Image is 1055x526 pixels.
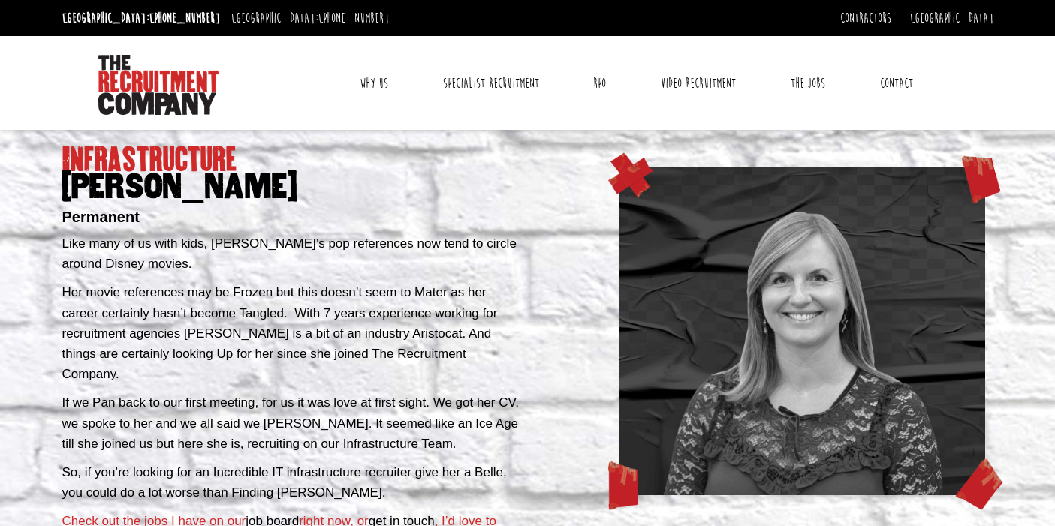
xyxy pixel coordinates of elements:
img: amanda_no-illo.png [619,167,986,495]
li: [GEOGRAPHIC_DATA]: [59,6,224,30]
a: [GEOGRAPHIC_DATA] [910,10,993,26]
h1: Infrastructure [62,146,523,200]
a: Specialist Recruitment [432,65,550,102]
li: [GEOGRAPHIC_DATA]: [228,6,393,30]
a: Why Us [348,65,399,102]
img: The Recruitment Company [98,55,219,115]
a: The Jobs [779,65,836,102]
a: [PHONE_NUMBER] [318,10,389,26]
span: [PERSON_NAME] [62,173,523,200]
p: So, if you’re looking for an Incredible IT infrastructure recruiter give her a Belle, you could d... [62,462,523,503]
a: Video Recruitment [650,65,747,102]
p: If we Pan back to our first meeting, for us it was love at first sight. We got her CV, we spoke t... [62,392,523,454]
p: Like many of us with kids, [PERSON_NAME]’s pop references now tend to circle around Disney movies. [62,233,523,274]
h2: Permanent [62,209,523,225]
a: Contractors [840,10,891,26]
a: [PHONE_NUMBER] [149,10,220,26]
a: Contact [869,65,924,102]
a: RPO [582,65,617,102]
p: Her movie references may be Frozen but this doesn’t seem to Mater as her career certainly hasn’t ... [62,282,523,384]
